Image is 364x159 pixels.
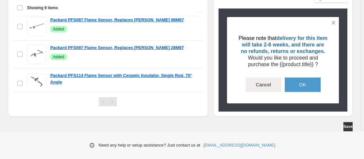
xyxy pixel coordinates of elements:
[343,124,353,129] span: Save
[50,17,184,23] a: Packard PFS087 Flame Sensor, Replaces [PERSON_NAME] 98M87
[27,17,46,36] img: Packard PFS087 Flame Sensor, Replaces Lennox 98M87
[50,44,184,51] a: Packard PFS097 Flame Sensor, Replaces [PERSON_NAME] 28M97
[241,35,327,54] : delivery for this item will take 2-6 weeks, and there are no refunds, returns or exchanges.
[53,26,64,32] span: Added
[239,35,277,41] : Please note that
[53,54,64,60] span: Added
[204,142,275,149] a: [EMAIL_ADDRESS][DOMAIN_NAME]
[50,72,199,85] a: Packard PFS114 Flame Sensor with Ceramic Insulator, Single Rod, 75° Angle
[248,55,318,67] : Would you like to proceed and purchase the {{product.title}} ?
[99,97,117,106] nav: Pagination
[27,44,46,64] img: Packard PFS097 Flame Sensor, Replaces Lennox 28M97
[27,5,58,10] span: Showing 9 items
[285,77,321,92] button: OK
[246,77,281,92] button: Cancel
[343,122,353,131] button: Save
[27,74,46,93] img: Packard PFS114 Flame Sensor with Ceramic Insulator, Single Rod, 75° Angle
